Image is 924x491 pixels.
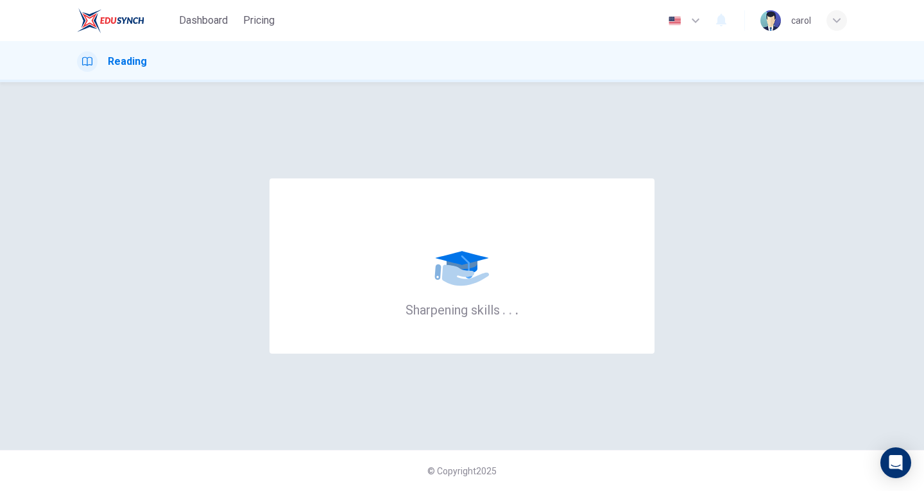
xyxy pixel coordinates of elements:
[880,447,911,478] div: Open Intercom Messenger
[243,13,275,28] span: Pricing
[174,9,233,32] button: Dashboard
[406,301,519,318] h6: Sharpening skills
[515,298,519,319] h6: .
[427,466,497,476] span: © Copyright 2025
[508,298,513,319] h6: .
[108,54,147,69] h1: Reading
[502,298,506,319] h6: .
[179,13,228,28] span: Dashboard
[667,16,683,26] img: en
[77,8,174,33] a: EduSynch logo
[77,8,144,33] img: EduSynch logo
[238,9,280,32] button: Pricing
[760,10,781,31] img: Profile picture
[791,13,811,28] div: carol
